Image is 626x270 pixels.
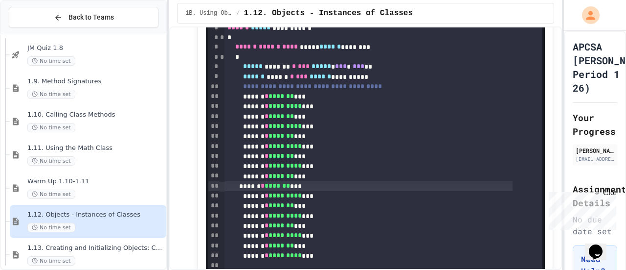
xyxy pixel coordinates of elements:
h2: Your Progress [573,111,617,138]
span: No time set [27,56,75,66]
span: JM Quiz 1.8 [27,44,164,52]
span: Warm Up 1.10-1.11 [27,177,164,186]
span: No time set [27,156,75,166]
span: 1.10. Calling Class Methods [27,111,164,119]
span: 1.9. Method Signatures [27,77,164,86]
span: No time set [27,90,75,99]
span: 1.12. Objects - Instances of Classes [27,211,164,219]
h2: Assignment Details [573,182,617,210]
div: [PERSON_NAME] [576,146,614,155]
div: My Account [572,4,602,26]
span: Back to Teams [68,12,114,23]
span: 1.12. Objects - Instances of Classes [244,7,413,19]
span: 1B. Using Objects [185,9,232,17]
span: No time set [27,256,75,266]
span: No time set [27,190,75,199]
span: No time set [27,123,75,132]
button: Back to Teams [9,7,158,28]
iframe: chat widget [585,231,616,260]
span: 1.11. Using the Math Class [27,144,164,152]
span: / [236,9,240,17]
div: [EMAIL_ADDRESS][DOMAIN_NAME] [576,155,614,163]
div: Chat with us now!Close [4,4,67,62]
iframe: chat widget [545,188,616,230]
span: 1.13. Creating and Initializing Objects: Constructors [27,244,164,252]
span: No time set [27,223,75,232]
